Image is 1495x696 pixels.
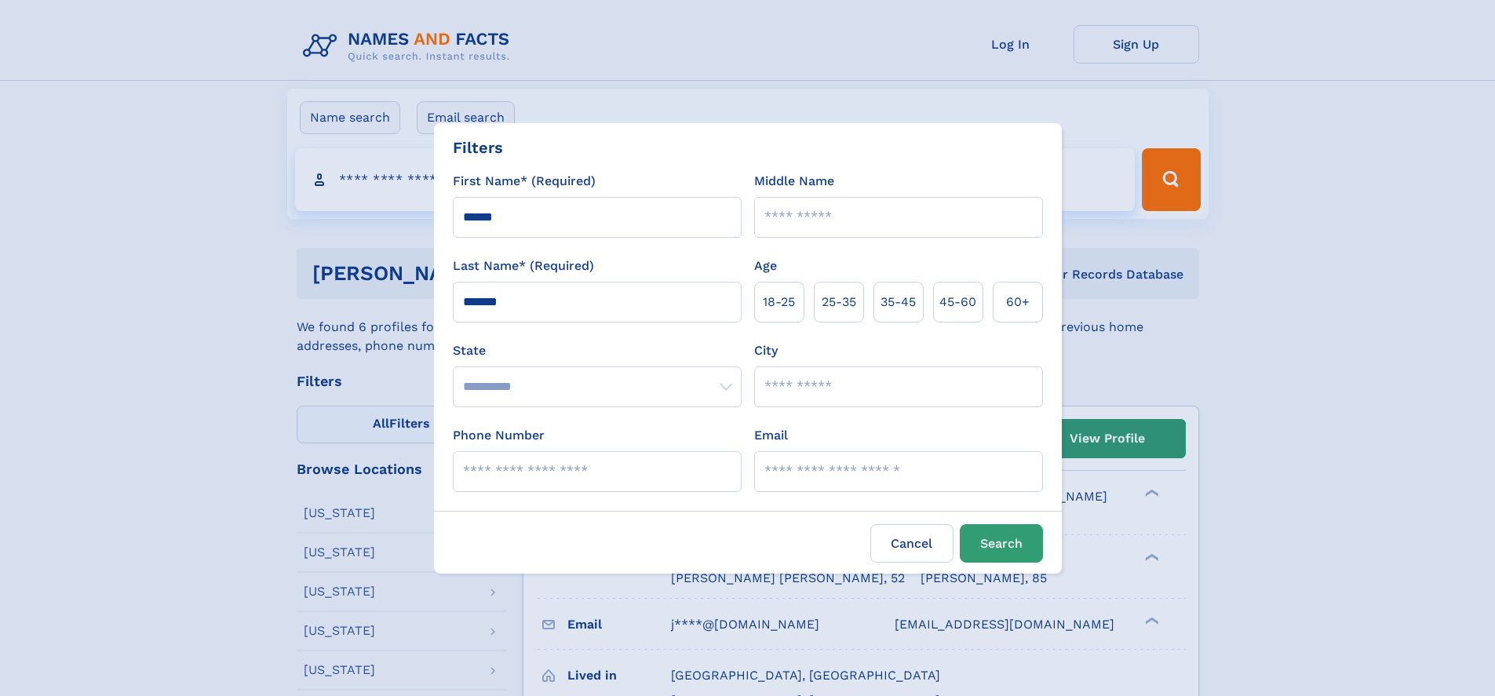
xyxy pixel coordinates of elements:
label: Age [754,257,777,275]
label: First Name* (Required) [453,172,596,191]
button: Search [960,524,1043,563]
label: Middle Name [754,172,834,191]
span: 60+ [1006,293,1030,312]
label: Phone Number [453,426,545,445]
span: 35‑45 [881,293,916,312]
div: Filters [453,136,503,159]
span: 18‑25 [763,293,795,312]
label: State [453,341,742,360]
label: Cancel [870,524,954,563]
label: Email [754,426,788,445]
span: 25‑35 [822,293,856,312]
label: Last Name* (Required) [453,257,594,275]
span: 45‑60 [939,293,976,312]
label: City [754,341,778,360]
